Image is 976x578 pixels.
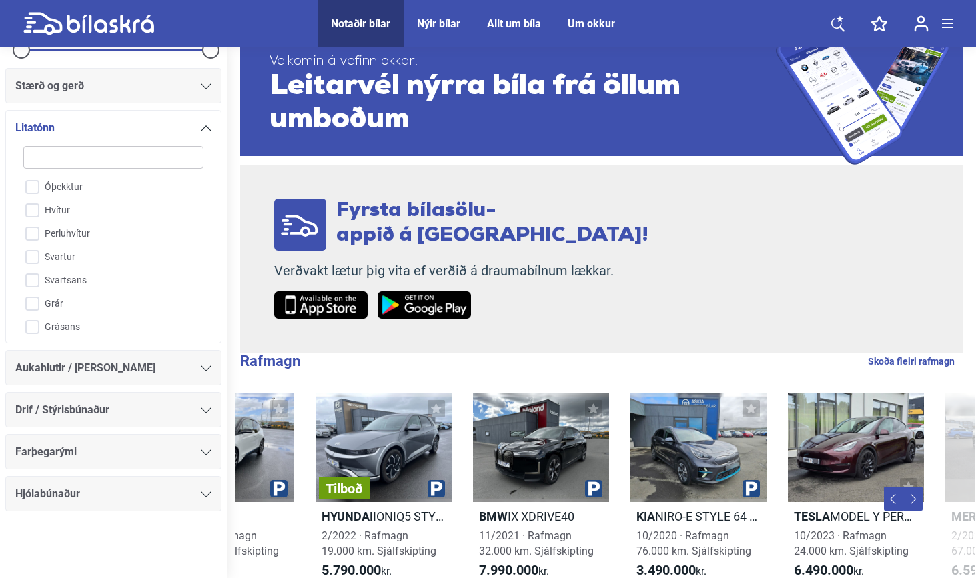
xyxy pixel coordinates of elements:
[322,529,436,557] span: 2/2022 · Rafmagn 19.000 km. Sjálfskipting
[794,562,853,578] b: 6.490.000
[479,562,538,578] b: 7.990.000
[479,529,594,557] span: 11/2021 · Rafmagn 32.000 km. Sjálfskipting
[794,509,830,523] b: Tesla
[336,201,648,246] span: Fyrsta bílasölu- appið á [GEOGRAPHIC_DATA]!
[417,17,460,30] a: Nýir bílar
[322,509,373,523] b: Hyundai
[15,119,55,137] span: Litatónn
[15,443,77,461] span: Farþegarými
[473,509,609,524] h2: IX XDRIVE40
[270,70,776,137] span: Leitarvél nýrra bíla frá öllum umboðum
[914,15,929,32] img: user-login.svg
[15,359,155,377] span: Aukahlutir / [PERSON_NAME]
[240,353,300,369] b: Rafmagn
[884,487,904,511] button: Previous
[487,17,541,30] a: Allt um bíla
[903,487,923,511] button: Next
[794,529,909,557] span: 10/2023 · Rafmagn 24.000 km. Sjálfskipting
[240,25,963,165] a: Velkomin á vefinn okkar!Leitarvél nýrra bíla frá öllum umboðum
[15,77,84,95] span: Stærð og gerð
[15,401,109,419] span: Drif / Stýrisbúnaður
[326,482,363,495] span: Tilboð
[568,17,615,30] a: Um okkur
[630,509,767,524] h2: NIRO-E STYLE 64 KWH
[15,485,80,503] span: Hjólabúnaður
[274,263,648,279] p: Verðvakt lætur þig vita ef verðið á draumabílnum lækkar.
[270,53,776,70] span: Velkomin á vefinn okkar!
[636,562,696,578] b: 3.490.000
[636,509,655,523] b: Kia
[316,509,452,524] h2: IONIQ5 STYLE 73KWH
[788,509,924,524] h2: MODEL Y PERFORMANCE
[479,509,508,523] b: BMW
[331,17,390,30] a: Notaðir bílar
[270,480,288,497] img: parking.png
[636,529,751,557] span: 10/2020 · Rafmagn 76.000 km. Sjálfskipting
[868,353,955,370] a: Skoða fleiri rafmagn
[322,562,381,578] b: 5.790.000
